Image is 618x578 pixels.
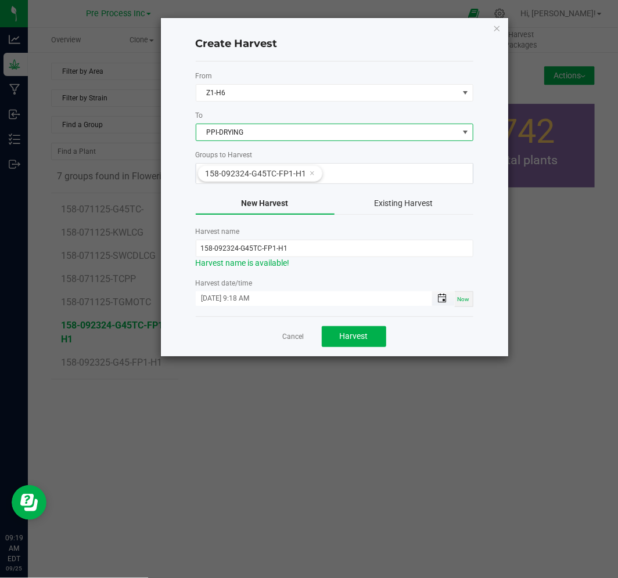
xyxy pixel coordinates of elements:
label: Groups to Harvest [196,150,473,160]
input: e.g. CR1-2021-01-01 [196,240,473,257]
label: Harvest name [196,226,473,237]
a: Cancel [283,332,304,342]
span: Harvest [340,331,368,341]
label: Harvest date/time [196,278,473,288]
span: Toggle popup [432,291,455,306]
input: MM/dd/yyyy HH:MM a [196,291,420,306]
span: Z1-H6 [196,85,458,101]
span: Now [458,296,470,302]
div: Harvest name is available! [196,257,473,269]
button: New Harvest [196,193,335,215]
span: PPI-DRYING [196,124,458,140]
button: Existing Harvest [335,193,473,215]
iframe: Resource center [12,485,46,520]
label: From [196,71,473,81]
span: 158-092324-G45TC-FP1-H1 [205,169,306,178]
label: To [196,110,473,121]
button: Harvest [322,326,386,347]
h4: Create Harvest [196,37,473,52]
